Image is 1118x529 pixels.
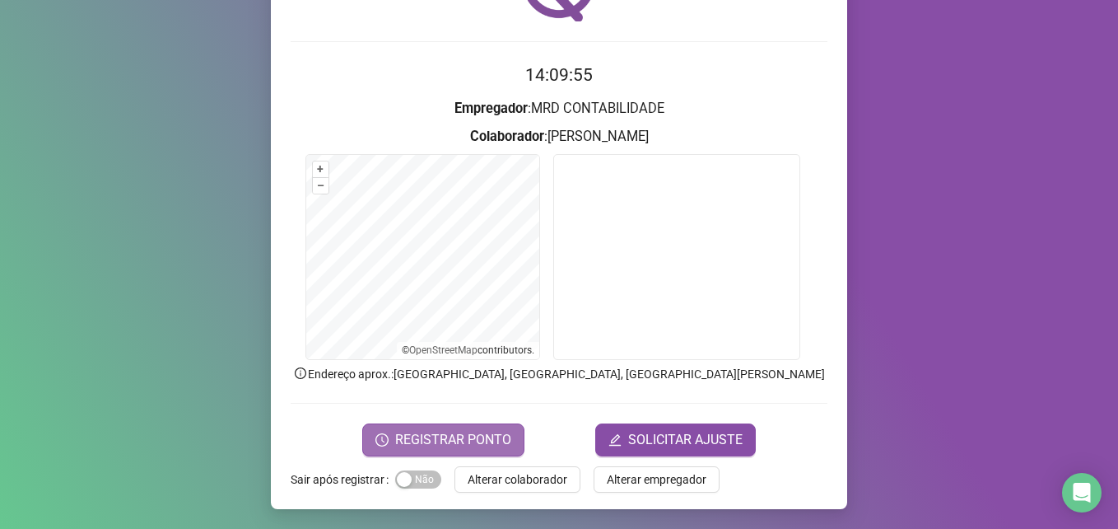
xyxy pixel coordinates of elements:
span: SOLICITAR AJUSTE [628,430,743,450]
label: Sair após registrar [291,466,395,493]
strong: Empregador [454,101,528,116]
button: Alterar colaborador [454,466,580,493]
strong: Colaborador [470,129,544,144]
p: Endereço aprox. : [GEOGRAPHIC_DATA], [GEOGRAPHIC_DATA], [GEOGRAPHIC_DATA][PERSON_NAME] [291,365,827,383]
span: Alterar empregador [607,470,706,489]
button: editSOLICITAR AJUSTE [595,424,756,456]
button: + [313,162,328,177]
h3: : [PERSON_NAME] [291,126,827,147]
span: info-circle [293,366,308,381]
button: REGISTRAR PONTO [362,424,524,456]
span: REGISTRAR PONTO [395,430,511,450]
span: Alterar colaborador [468,470,567,489]
div: Open Intercom Messenger [1062,473,1102,513]
li: © contributors. [402,344,534,356]
h3: : MRD CONTABILIDADE [291,98,827,119]
a: OpenStreetMap [409,344,477,356]
span: clock-circle [375,433,389,447]
button: Alterar empregador [594,466,720,493]
span: edit [608,433,622,447]
time: 14:09:55 [525,65,593,85]
button: – [313,178,328,194]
